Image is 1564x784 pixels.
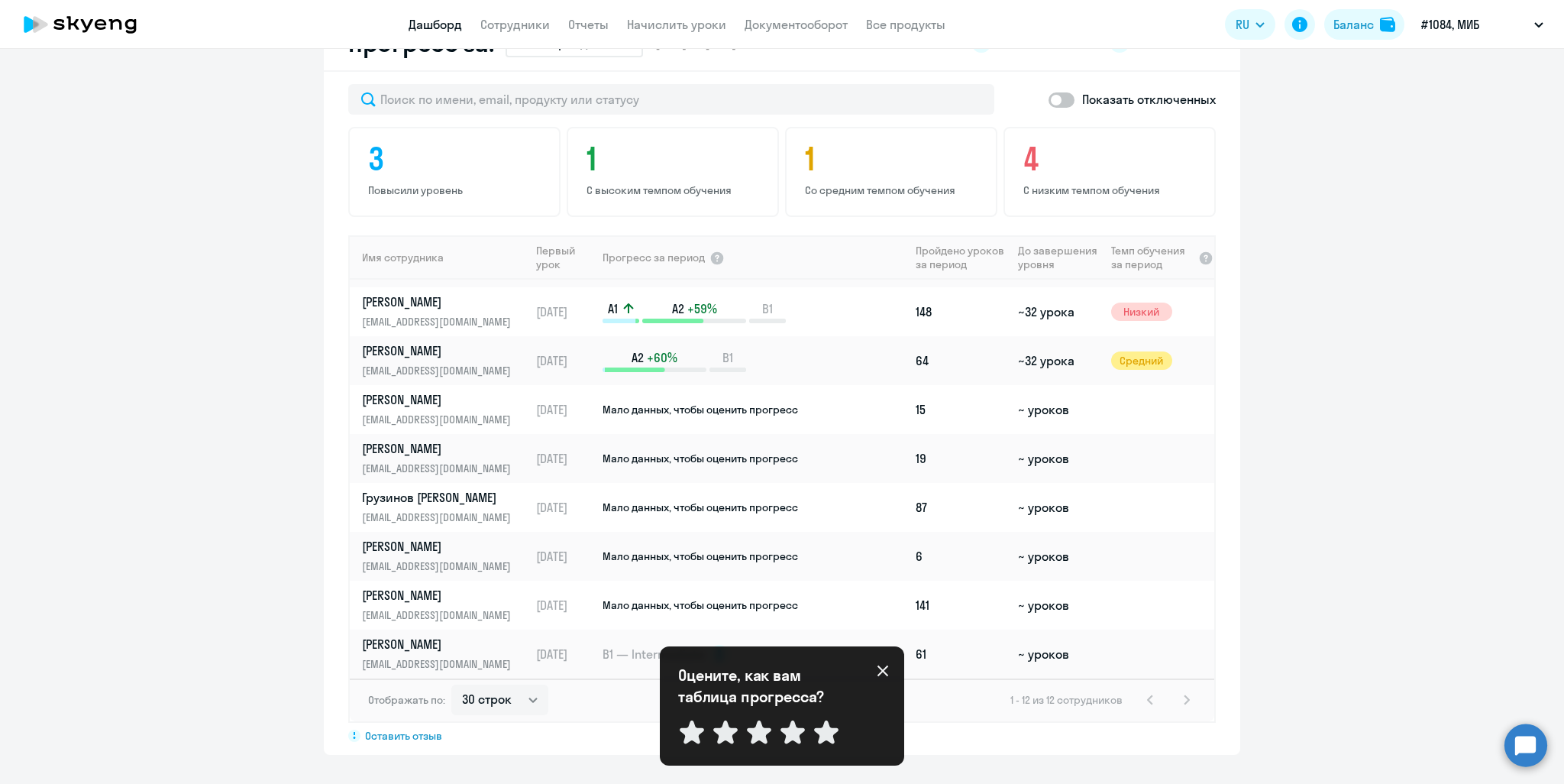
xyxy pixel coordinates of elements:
a: Дашборд [409,17,462,32]
span: Мало данных, чтобы оценить прогресс [603,452,798,465]
p: [EMAIL_ADDRESS][DOMAIN_NAME] [362,558,519,575]
span: B1 [722,349,733,366]
p: [PERSON_NAME] [362,391,519,408]
p: [EMAIL_ADDRESS][DOMAIN_NAME] [362,411,519,428]
h4: 4 [1023,141,1200,177]
p: [PERSON_NAME] [362,587,519,604]
div: Баланс [1333,15,1374,34]
span: Мало данных, чтобы оценить прогресс [603,549,798,563]
span: Отображать по: [368,693,445,707]
td: 15 [910,385,1012,434]
td: 64 [910,336,1012,385]
p: [PERSON_NAME] [362,538,519,555]
td: [DATE] [530,287,601,336]
td: ~ уроков [1012,581,1104,630]
td: ~32 урока [1012,336,1104,385]
a: Все продукты [866,17,945,32]
p: [EMAIL_ADDRESS][DOMAIN_NAME] [362,656,519,672]
p: Со средним темпом обучения [805,183,982,197]
button: Балансbalance [1324,9,1404,40]
a: [PERSON_NAME][EMAIL_ADDRESS][DOMAIN_NAME] [362,293,529,330]
td: [DATE] [530,630,601,679]
span: Низкий [1111,303,1172,321]
a: Грузинов [PERSON_NAME][EMAIL_ADDRESS][DOMAIN_NAME] [362,489,529,526]
td: 87 [910,483,1012,532]
p: [PERSON_NAME] [362,636,519,653]
a: Документооборот [745,17,848,32]
p: Оцените, как вам таблица прогресса? [678,665,846,708]
th: До завершения уровня [1012,235,1104,280]
td: ~ уроков [1012,483,1104,532]
td: ~ уроков [1012,630,1104,679]
span: Мало данных, чтобы оценить прогресс [603,501,798,514]
span: B1 [762,300,773,317]
td: [DATE] [530,434,601,483]
a: Начислить уроки [627,17,726,32]
a: Сотрудники [480,17,550,32]
p: [PERSON_NAME] [362,293,519,310]
p: С низким темпом обучения [1023,183,1200,197]
p: [EMAIL_ADDRESS][DOMAIN_NAME] [362,509,519,526]
p: Повысили уровень [368,183,545,197]
a: [PERSON_NAME][EMAIL_ADDRESS][DOMAIN_NAME] [362,342,529,379]
td: 61 [910,630,1012,679]
td: ~32 урока [1012,287,1104,336]
p: #1084, МИБ [1421,15,1479,34]
span: Прогресс за период [603,251,705,264]
td: ~ уроков [1012,532,1104,581]
span: Темп обучения за период [1111,244,1194,271]
td: 6 [910,532,1012,581]
p: [PERSON_NAME] [362,440,519,457]
span: Средний [1111,352,1172,370]
span: +59% [687,300,717,317]
span: Мало данных, чтобы оценить прогресс [603,403,798,416]
span: A1 [608,300,618,317]
a: [PERSON_NAME][EMAIL_ADDRESS][DOMAIN_NAME] [362,440,529,477]
p: Грузинов [PERSON_NAME] [362,489,519,506]
td: [DATE] [530,385,601,434]
a: Отчеты [568,17,609,32]
th: Пройдено уроков за период [910,235,1012,280]
th: Первый урок [530,235,601,280]
button: #1084, МИБ [1414,6,1551,43]
th: Имя сотрудника [350,235,530,280]
td: 141 [910,581,1012,630]
td: [DATE] [530,336,601,385]
span: Мало данных, чтобы оценить прогресс [603,598,798,612]
td: [DATE] [530,532,601,581]
p: [EMAIL_ADDRESS][DOMAIN_NAME] [362,607,519,624]
p: С высоким темпом обучения [586,183,764,197]
span: A2 [672,300,684,317]
a: [PERSON_NAME][EMAIL_ADDRESS][DOMAIN_NAME] [362,636,529,672]
span: Оставить отзыв [365,729,442,743]
p: [EMAIL_ADDRESS][DOMAIN_NAME] [362,460,519,477]
td: [DATE] [530,581,601,630]
span: B1 — Intermediate [603,646,704,663]
a: [PERSON_NAME][EMAIL_ADDRESS][DOMAIN_NAME] [362,391,529,428]
input: Поиск по имени, email, продукту или статусу [348,84,994,115]
td: ~ уроков [1012,434,1104,483]
button: RU [1225,9,1275,40]
p: Показать отключенных [1082,90,1216,109]
p: [EMAIL_ADDRESS][DOMAIN_NAME] [362,362,519,379]
a: [PERSON_NAME][EMAIL_ADDRESS][DOMAIN_NAME] [362,587,529,624]
p: [PERSON_NAME] [362,342,519,359]
p: [EMAIL_ADDRESS][DOMAIN_NAME] [362,313,519,330]
td: 19 [910,434,1012,483]
td: 148 [910,287,1012,336]
td: [DATE] [530,483,601,532]
span: +60% [647,349,677,366]
h4: 1 [586,141,764,177]
td: ~ уроков [1012,385,1104,434]
h4: 3 [368,141,545,177]
img: balance [1380,17,1395,32]
a: [PERSON_NAME][EMAIL_ADDRESS][DOMAIN_NAME] [362,538,529,575]
span: A2 [632,349,644,366]
h4: 1 [805,141,982,177]
span: RU [1236,15,1249,34]
span: 1 - 12 из 12 сотрудников [1010,693,1123,707]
